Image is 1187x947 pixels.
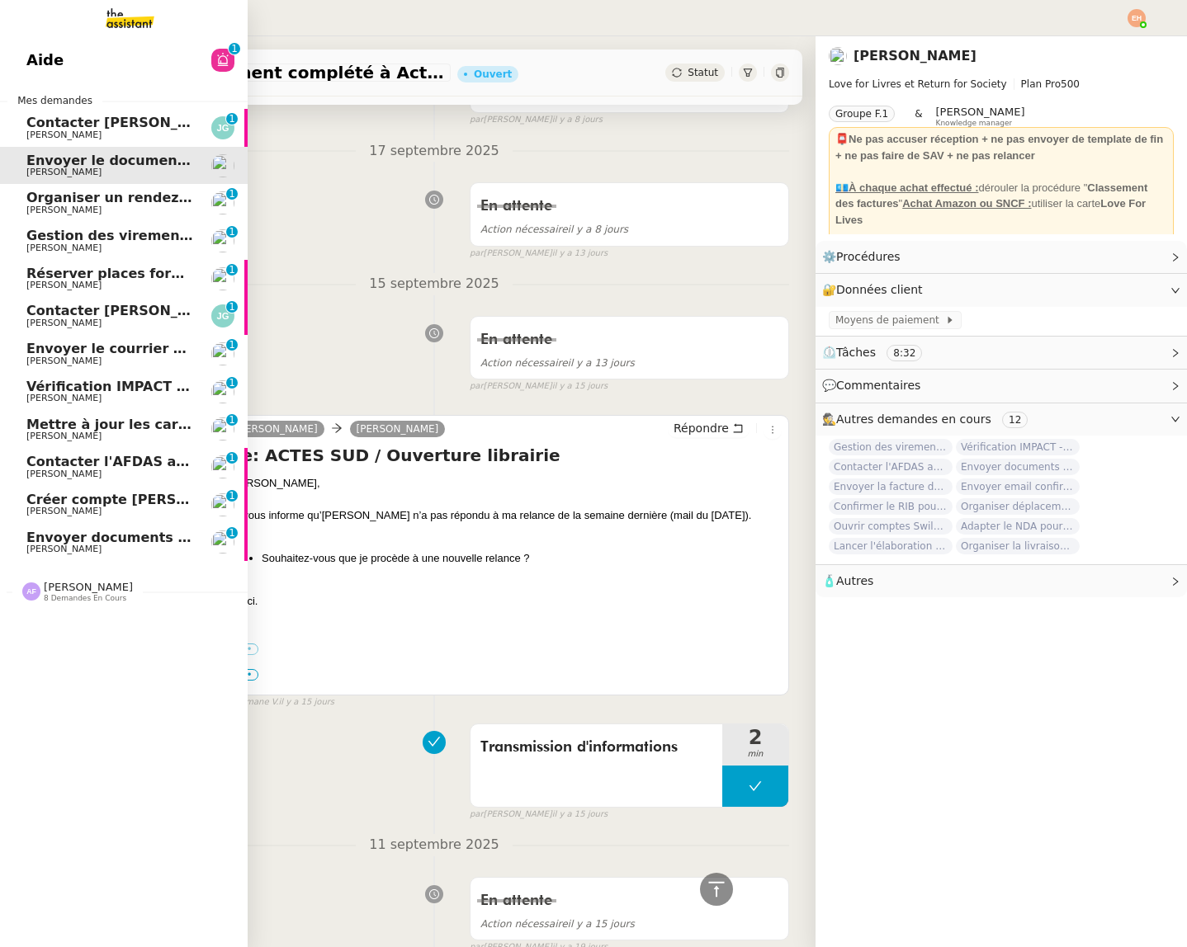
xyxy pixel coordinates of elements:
[229,593,782,610] div: Merci.
[26,469,102,479] span: [PERSON_NAME]
[552,379,608,393] span: il y a 15 jours
[688,67,718,78] span: Statut
[835,181,979,194] u: 💶À chaque achat effectué :
[26,205,102,215] span: [PERSON_NAME]
[829,106,895,122] nz-tag: Groupe F.1
[262,550,782,567] li: Souhaitez-vous que je procède à une nouvelle relance ?
[211,493,234,516] img: users%2F0v3yA2ZOZBYwPN7V38GNVTYjOQj1%2Favatar%2Fa58eb41e-cbb7-4128-9131-87038ae72dcb
[226,490,238,502] nz-badge-sup: 1
[211,417,234,441] img: users%2F0v3yA2ZOZBYwPN7V38GNVTYjOQj1%2Favatar%2Fa58eb41e-cbb7-4128-9131-87038ae72dcb
[26,243,102,253] span: [PERSON_NAME]
[836,379,920,392] span: Commentaires
[226,339,238,351] nz-badge-sup: 1
[552,113,603,127] span: il y a 8 jours
[44,581,133,593] span: [PERSON_NAME]
[239,690,782,706] div: Aucun retour [PERSON_NAME], vous pouvez procéder.
[26,130,102,140] span: [PERSON_NAME]
[480,918,635,930] span: il y a 15 jours
[902,197,1031,210] u: Achat Amazon ou SNCF :
[211,455,234,478] img: users%2FtFhOaBya8rNVU5KG7br7ns1BCvi2%2Favatar%2Faa8c47da-ee6c-4101-9e7d-730f2e64f978
[229,490,235,505] p: 1
[211,530,234,554] img: users%2FtFhOaBya8rNVU5KG7br7ns1BCvi2%2Favatar%2Faa8c47da-ee6c-4101-9e7d-730f2e64f978
[26,318,102,328] span: [PERSON_NAME]
[816,337,1187,369] div: ⏲️Tâches 8:32
[221,695,334,709] small: Romane V.
[26,544,102,554] span: [PERSON_NAME]
[226,414,238,426] nz-badge-sup: 1
[211,116,234,139] img: svg
[226,226,238,238] nz-badge-sup: 1
[829,47,847,65] img: users%2FtFhOaBya8rNVU5KG7br7ns1BCvi2%2Favatar%2Faa8c47da-ee6c-4101-9e7d-730f2e64f978
[26,115,399,130] span: Contacter [PERSON_NAME] pour paiement facture
[226,377,238,389] nz-badge-sup: 1
[816,274,1187,306] div: 🔐Données client
[470,808,484,822] span: par
[822,247,908,266] span: ⚙️
[231,43,238,58] p: 1
[936,119,1013,128] span: Knowledge manager
[7,92,102,109] span: Mes demandes
[470,379,608,393] small: [PERSON_NAME]
[226,301,238,313] nz-badge-sup: 1
[226,527,238,539] nz-badge-sup: 1
[229,264,235,279] p: 1
[829,478,953,495] span: Envoyer la facture de l'atelier
[229,452,235,467] p: 1
[226,188,238,200] nz-badge-sup: 1
[26,506,102,516] span: [PERSON_NAME]
[229,377,235,392] p: 1
[211,304,234,327] img: svg
[229,422,324,436] a: [PERSON_NAME]
[480,91,568,102] span: Action nécessaire
[470,113,603,127] small: [PERSON_NAME]
[22,582,40,601] img: svg
[936,106,1025,118] span: [PERSON_NAME]
[26,454,405,469] span: Contacter l'AFDAS aujourd'hui pour contrat Zaineb
[668,419,750,437] button: Répondre
[835,133,1163,162] strong: 📮Ne pas accuser réception + ne pas envoyer de template de fin + ne pas faire de SAV + ne pas rela...
[229,301,235,316] p: 1
[356,273,513,295] span: 15 septembre 2025
[822,346,936,359] span: ⏲️
[26,393,102,403] span: [PERSON_NAME]
[356,140,513,163] span: 17 septembre 2025
[229,475,782,492] div: [PERSON_NAME],
[211,267,234,290] img: users%2Ff7AvM1H5WROKDkFYQNHz8zv46LV2%2Favatar%2Ffa026806-15e4-4312-a94b-3cc825a940eb
[1021,78,1061,90] span: Plan Pro
[211,229,234,252] img: users%2FtFhOaBya8rNVU5KG7br7ns1BCvi2%2Favatar%2Faa8c47da-ee6c-4101-9e7d-730f2e64f978
[1002,412,1028,428] nz-tag: 12
[835,312,945,328] span: Moyens de paiement
[552,247,608,261] span: il y a 13 jours
[211,154,234,177] img: users%2FtFhOaBya8rNVU5KG7br7ns1BCvi2%2Favatar%2Faa8c47da-ee6c-4101-9e7d-730f2e64f978
[480,224,628,235] span: il y a 8 jours
[480,918,568,930] span: Action nécessaire
[470,113,484,127] span: par
[829,459,953,475] span: Contacter l'AFDAS aujourd'hui pour contrat Zaineb
[26,190,337,205] span: Organiser un rendez-vous pour accès FFB
[835,180,1167,229] div: dérouler la procédure " " utiliser la carte
[956,538,1080,554] span: Organiser la livraison à [GEOGRAPHIC_DATA]
[674,420,729,436] span: Répondre
[26,153,349,168] span: Envoyer le document complété à Actes Sud
[26,266,353,281] span: Réserver places forum [GEOGRAPHIC_DATA]
[229,188,235,203] p: 1
[822,280,929,299] span: 🔐
[26,280,102,290] span: [PERSON_NAME]
[26,341,293,356] span: Envoyer le courrier en recommandé
[829,498,953,515] span: Confirmer le RIB pour règlement facture
[211,342,234,365] img: users%2F7K2oJOLpD4dpuCF1ASXv5r22U773%2Favatar%2Finterv002218.jpeg
[229,339,235,354] p: 1
[816,565,1187,597] div: 🧴Autres
[722,747,788,761] span: min
[854,48,977,64] a: [PERSON_NAME]
[229,673,782,690] div: -----
[956,498,1080,515] span: Organiser déplacement à [GEOGRAPHIC_DATA]
[26,167,102,177] span: [PERSON_NAME]
[26,530,290,545] span: Envoyer documents à Uniformation
[480,735,712,760] span: Transmission d'informations
[829,538,953,554] span: Lancer l'élaboration de la convention de formation
[229,507,782,524] div: Je vous informe qu’[PERSON_NAME] n’a pas répondu à ma relance de la semaine dernière (mail du [DA...
[956,439,1080,455] span: Vérification IMPACT - AEPC CONCORDE
[956,459,1080,475] span: Envoyer documents à Uniformation
[836,250,901,263] span: Procédures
